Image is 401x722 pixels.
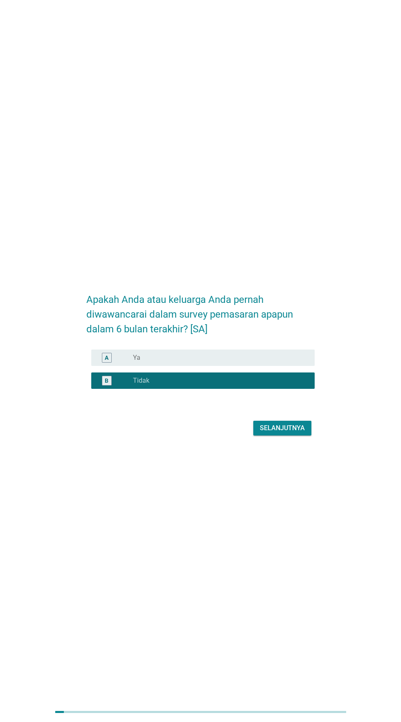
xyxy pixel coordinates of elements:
font: A [105,354,108,361]
font: B [105,377,108,384]
font: Ya [133,354,140,361]
font: Tidak [133,377,149,384]
font: Selanjutnya [260,424,305,432]
button: Selanjutnya [253,421,311,435]
font: Apakah Anda atau keluarga Anda pernah diwawancarai dalam survey pemasaran apapun dalam 6 bulan te... [86,294,295,335]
